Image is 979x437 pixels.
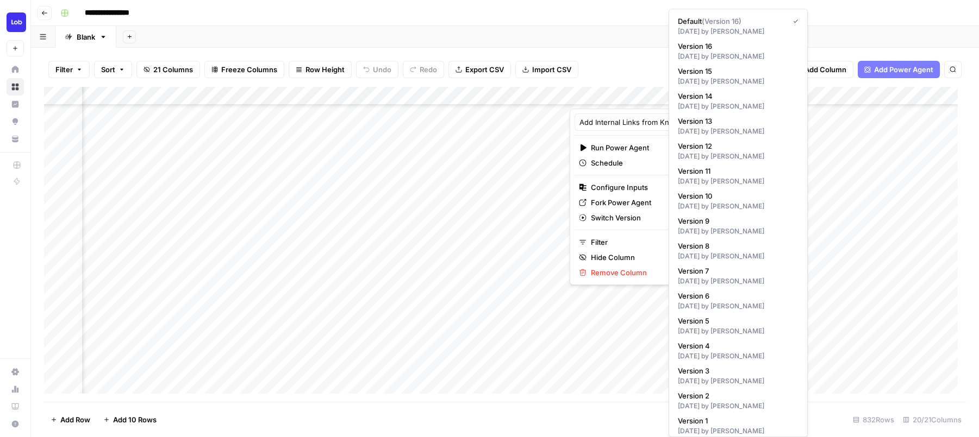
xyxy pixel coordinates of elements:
[678,376,799,386] div: [DATE] by [PERSON_NAME]
[678,301,799,311] div: [DATE] by [PERSON_NAME]
[678,426,799,436] div: [DATE] by [PERSON_NAME]
[678,77,799,86] div: [DATE] by [PERSON_NAME]
[702,17,741,26] span: ( Version 16 )
[678,141,794,151] span: Version 12
[678,276,799,286] div: [DATE] by [PERSON_NAME]
[678,326,799,336] div: [DATE] by [PERSON_NAME]
[678,126,799,136] div: [DATE] by [PERSON_NAME]
[678,116,794,126] span: Version 13
[678,41,794,52] span: Version 16
[678,251,799,261] div: [DATE] by [PERSON_NAME]
[678,91,794,102] span: Version 14
[678,365,794,376] span: Version 3
[678,351,799,361] div: [DATE] by [PERSON_NAME]
[678,240,794,251] span: Version 8
[678,166,794,176] span: Version 11
[678,151,799,161] div: [DATE] by [PERSON_NAME]
[678,66,794,77] span: Version 15
[591,212,675,223] span: Switch Version
[678,265,794,276] span: Version 7
[678,340,794,351] span: Version 4
[678,315,794,326] span: Version 5
[678,52,799,61] div: [DATE] by [PERSON_NAME]
[678,201,799,211] div: [DATE] by [PERSON_NAME]
[678,290,794,301] span: Version 6
[678,415,794,426] span: Version 1
[678,176,799,186] div: [DATE] by [PERSON_NAME]
[678,16,784,27] span: Default
[678,191,794,201] span: Version 10
[678,102,799,111] div: [DATE] by [PERSON_NAME]
[678,390,794,401] span: Version 2
[678,216,794,226] span: Version 9
[678,27,799,36] div: [DATE] by [PERSON_NAME]
[678,226,799,236] div: [DATE] by [PERSON_NAME]
[678,401,799,411] div: [DATE] by [PERSON_NAME]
